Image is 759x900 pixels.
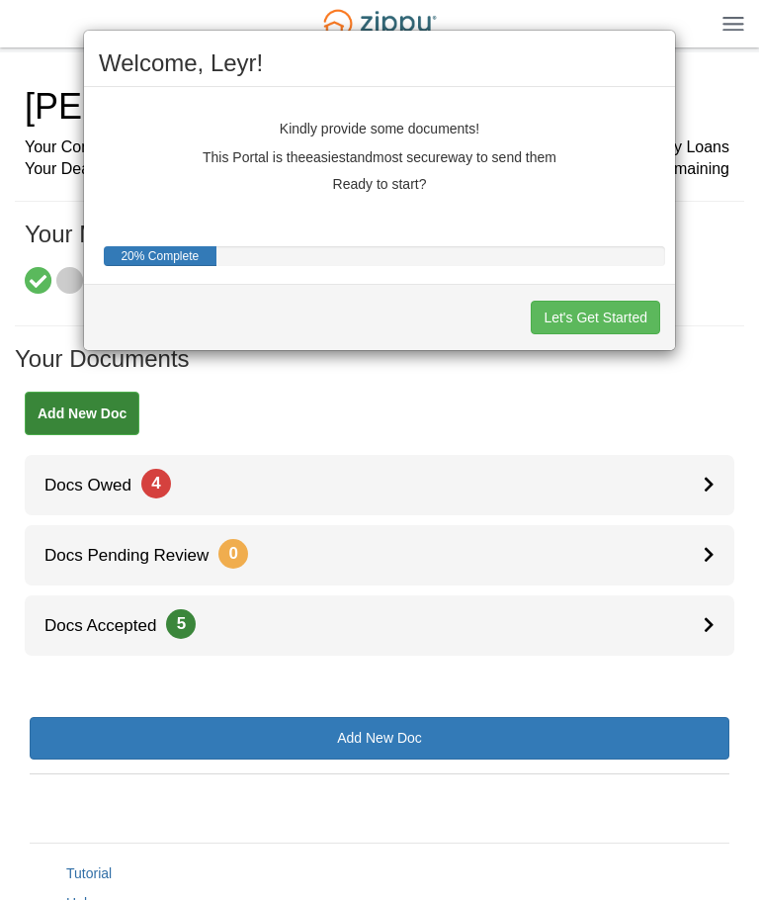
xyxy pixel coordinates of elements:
[99,147,660,167] p: This Portal is the and way to send them
[99,122,660,136] p: Kindly provide some documents!
[104,246,216,266] div: Progress Bar
[305,149,349,165] b: easiest
[531,301,660,334] button: Let's Get Started
[373,149,448,165] b: most secure
[99,177,660,192] p: Ready to start?
[99,50,660,76] h2: Welcome, Leyr!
